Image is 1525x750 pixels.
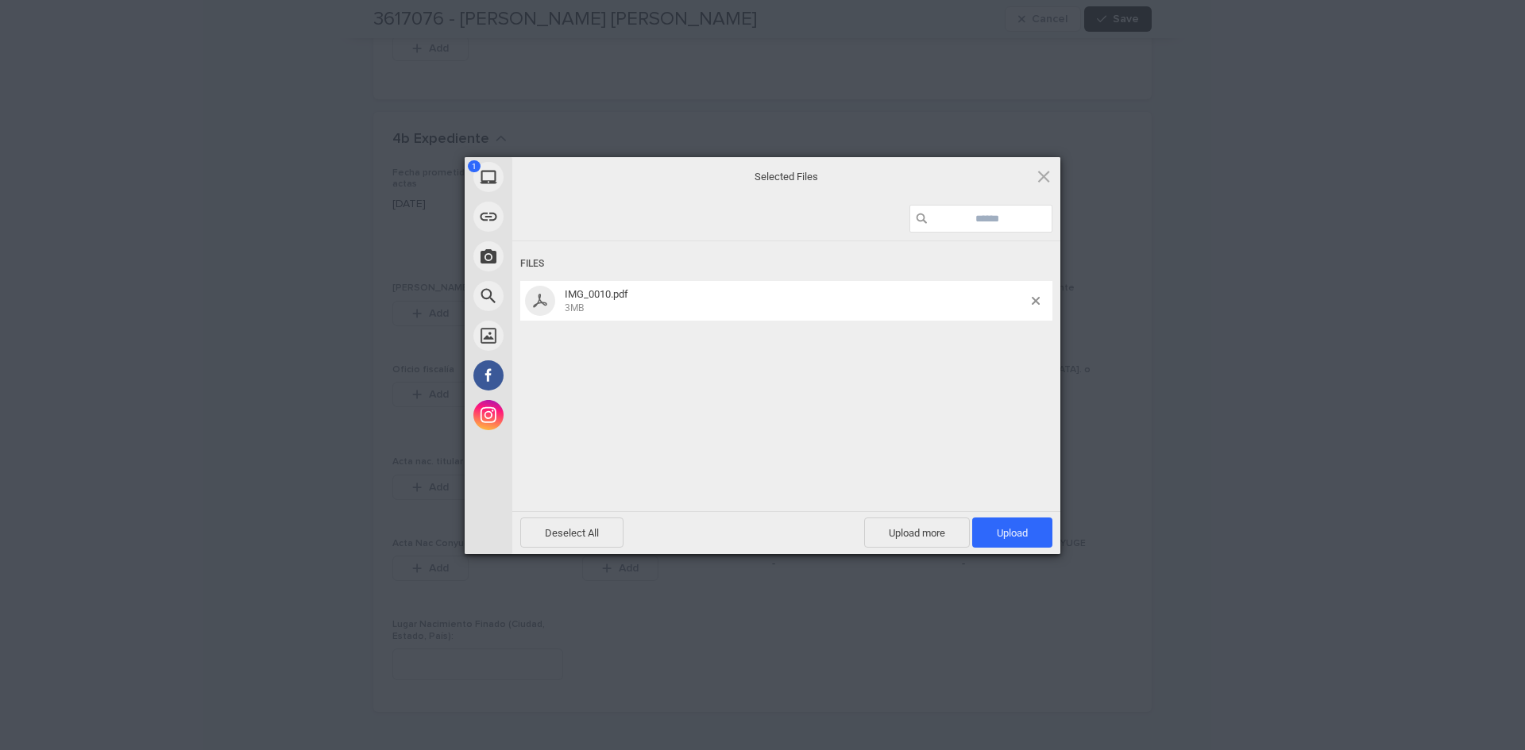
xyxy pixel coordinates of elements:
span: Upload more [864,517,970,548]
span: Selected Files [627,169,945,183]
span: IMG_0010.pdf [565,288,628,300]
div: Link (URL) [465,197,655,237]
span: Click here or hit ESC to close picker [1035,167,1052,185]
div: Instagram [465,395,655,435]
div: My Device [465,157,655,197]
div: Take Photo [465,237,655,276]
div: Facebook [465,356,655,395]
span: Upload [997,527,1028,539]
span: Upload [972,517,1052,548]
span: Deselect All [520,517,624,548]
span: 3MB [565,302,584,313]
span: 1 [468,160,481,172]
span: IMG_0010.pdf [560,288,1032,314]
div: Unsplash [465,316,655,356]
div: Files [520,249,1052,279]
div: Web Search [465,276,655,316]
